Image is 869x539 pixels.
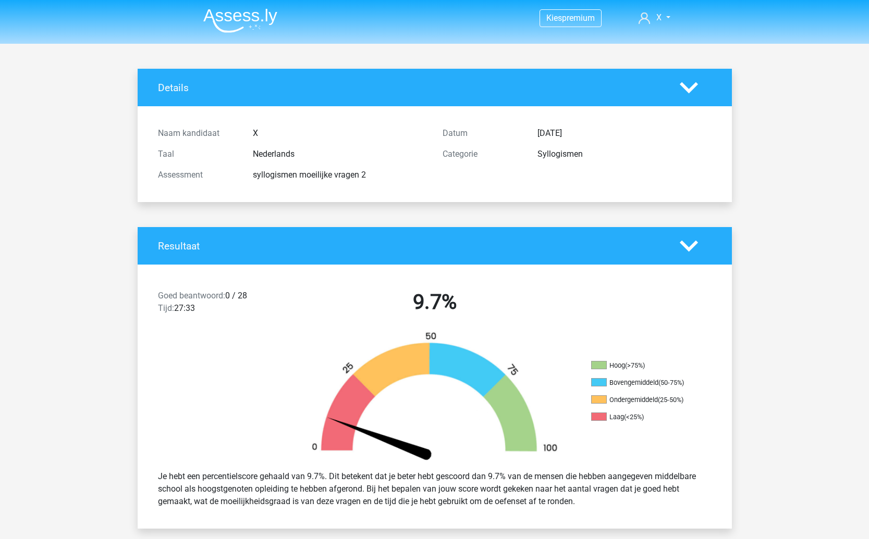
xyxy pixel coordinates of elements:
[245,127,435,140] div: X
[294,331,576,462] img: 10.f31a7f3a3dd8.png
[158,240,664,252] h4: Resultaat
[245,169,435,181] div: syllogismen moeilijke vragen 2
[203,8,277,33] img: Assessly
[530,148,719,160] div: Syllogismen
[158,291,225,300] span: Goed beantwoord:
[435,127,530,140] div: Datum
[150,169,245,181] div: Assessment
[530,127,719,140] div: [DATE]
[591,412,695,422] li: Laag
[150,148,245,160] div: Taal
[658,396,683,404] div: (25-50%)
[625,361,645,369] div: (>75%)
[591,395,695,405] li: Ondergemiddeld
[546,13,562,23] span: Kies
[150,466,719,512] div: Je hebt een percentielscore gehaald van 9.7%. Dit betekent dat je beter hebt gescoord dan 9.7% va...
[158,82,664,94] h4: Details
[150,127,245,140] div: Naam kandidaat
[540,11,601,25] a: Kiespremium
[658,379,684,386] div: (50-75%)
[591,378,695,387] li: Bovengemiddeld
[300,290,569,315] h2: 9.7%
[158,303,174,313] span: Tijd:
[591,361,695,370] li: Hoog
[150,290,292,319] div: 0 / 28 27:33
[634,11,674,24] a: X
[624,413,644,421] div: (<25%)
[562,13,595,23] span: premium
[245,148,435,160] div: Nederlands
[656,12,662,22] span: X
[435,148,530,160] div: Categorie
